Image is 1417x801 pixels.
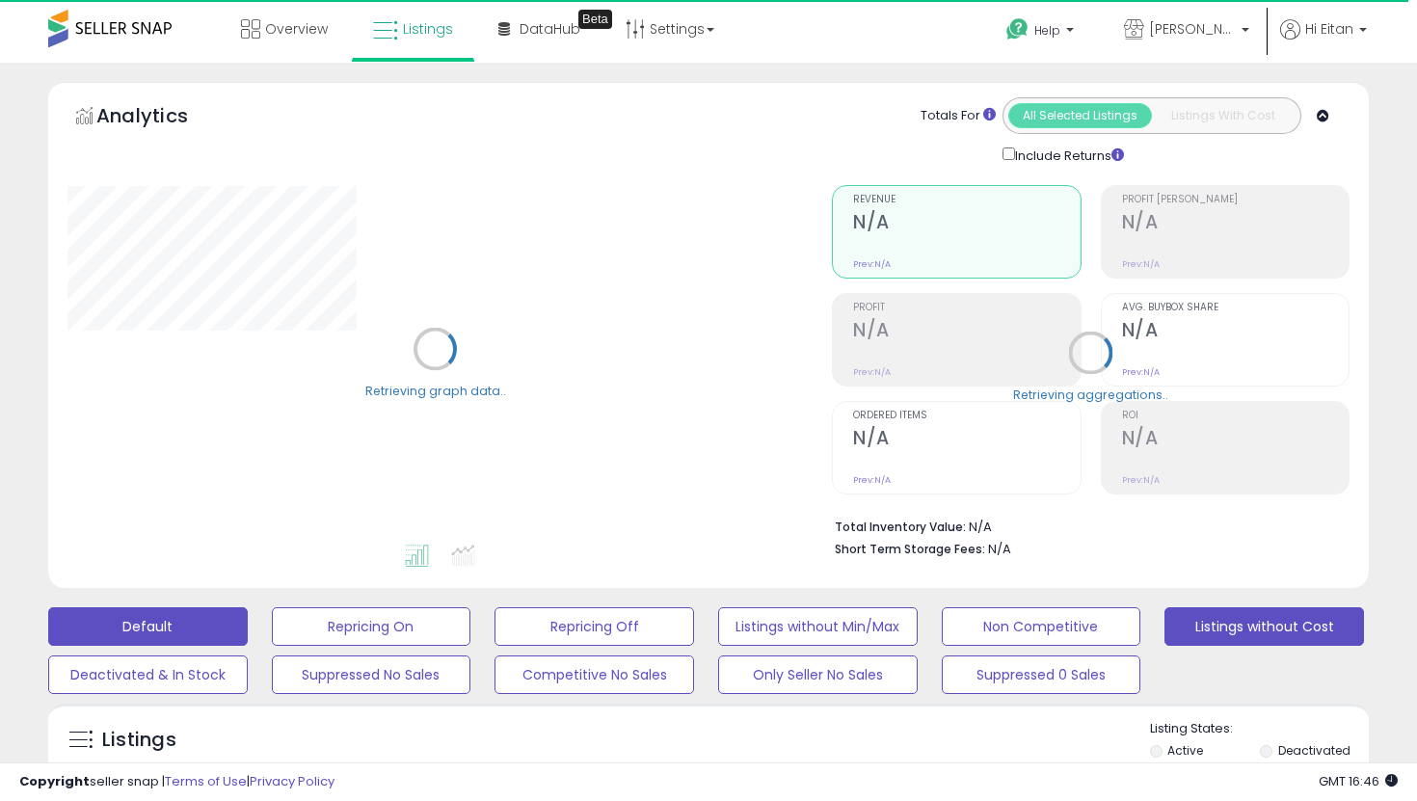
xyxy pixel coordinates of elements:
i: Get Help [1005,17,1029,41]
span: [PERSON_NAME] Suppliers [1149,19,1236,39]
button: All Selected Listings [1008,103,1152,128]
span: Overview [265,19,328,39]
a: Hi Eitan [1280,19,1367,63]
span: 2025-09-14 16:46 GMT [1319,772,1398,790]
h5: Analytics [96,102,226,134]
span: Hi Eitan [1305,19,1353,39]
div: Tooltip anchor [578,10,612,29]
span: DataHub [520,19,580,39]
button: Listings without Min/Max [718,607,918,646]
button: Repricing Off [495,607,694,646]
h5: Listings [102,727,176,754]
div: Include Returns [988,144,1147,166]
div: Totals For [921,107,996,125]
button: Competitive No Sales [495,655,694,694]
button: Default [48,607,248,646]
label: Active [1167,742,1203,759]
button: Non Competitive [942,607,1141,646]
button: Suppressed No Sales [272,655,471,694]
div: Retrieving graph data.. [365,382,506,399]
span: Help [1034,22,1060,39]
strong: Copyright [19,772,90,790]
a: Help [991,3,1093,63]
button: Listings With Cost [1151,103,1295,128]
div: seller snap | | [19,773,334,791]
p: Listing States: [1150,720,1370,738]
span: Listings [403,19,453,39]
button: Repricing On [272,607,471,646]
a: Privacy Policy [250,772,334,790]
button: Deactivated & In Stock [48,655,248,694]
label: Deactivated [1278,742,1350,759]
a: Terms of Use [165,772,247,790]
div: Retrieving aggregations.. [1013,386,1168,403]
button: Only Seller No Sales [718,655,918,694]
button: Listings without Cost [1164,607,1364,646]
button: Suppressed 0 Sales [942,655,1141,694]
